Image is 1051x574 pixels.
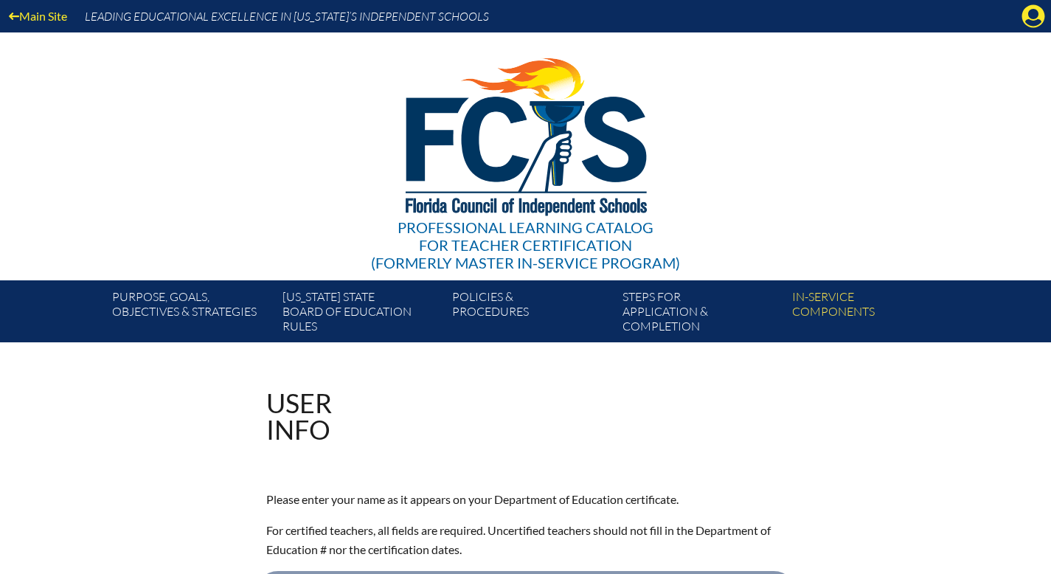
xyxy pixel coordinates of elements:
a: Steps forapplication & completion [617,286,786,342]
a: In-servicecomponents [786,286,956,342]
svg: Manage account [1021,4,1045,28]
div: Professional Learning Catalog (formerly Master In-service Program) [371,218,680,272]
img: FCISlogo221.eps [373,32,678,234]
span: for Teacher Certification [419,236,632,254]
p: Please enter your name as it appears on your Department of Education certificate. [266,490,785,509]
h1: User Info [266,390,332,443]
a: Professional Learning Catalog for Teacher Certification(formerly Master In-service Program) [365,30,686,274]
a: Policies &Procedures [446,286,616,342]
a: [US_STATE] StateBoard of Education rules [277,286,446,342]
a: Main Site [3,6,73,26]
p: For certified teachers, all fields are required. Uncertified teachers should not fill in the Depa... [266,521,785,559]
a: Purpose, goals,objectives & strategies [106,286,276,342]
